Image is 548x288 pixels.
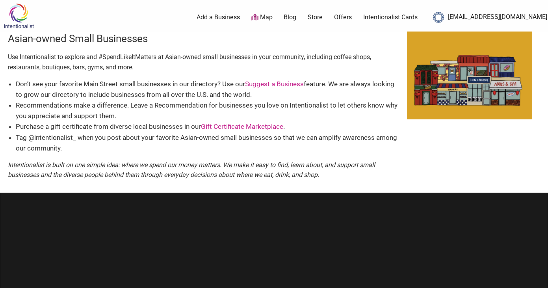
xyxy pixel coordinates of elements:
a: Suggest a Business [245,80,304,88]
img: AAPIHM_square-min-scaled.jpg [407,32,532,119]
li: Purchase a gift certificate from diverse local businesses in our . [16,121,399,132]
li: Recommendations make a difference. Leave a Recommendation for businesses you love on Intentionali... [16,100,399,121]
a: Offers [334,13,352,22]
a: Add a Business [197,13,240,22]
p: Use Intentionalist to explore and #SpendLikeItMatters at Asian-owned small businesses in your com... [8,52,399,72]
li: Tag @intentionalist_ when you post about your favorite Asian-owned small businesses so that we ca... [16,132,399,154]
a: Gift Certificate Marketplace [201,123,283,130]
a: Blog [284,13,296,22]
a: Map [251,13,273,22]
a: [EMAIL_ADDRESS][DOMAIN_NAME] [429,10,547,24]
li: Don’t see your favorite Main Street small businesses in our directory? Use our feature. We are al... [16,79,399,100]
em: Intentionalist is built on one simple idea: where we spend our money matters. We make it easy to ... [8,161,375,179]
h3: Asian-owned Small Businesses [8,32,399,46]
a: Store [308,13,323,22]
a: Intentionalist Cards [363,13,418,22]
